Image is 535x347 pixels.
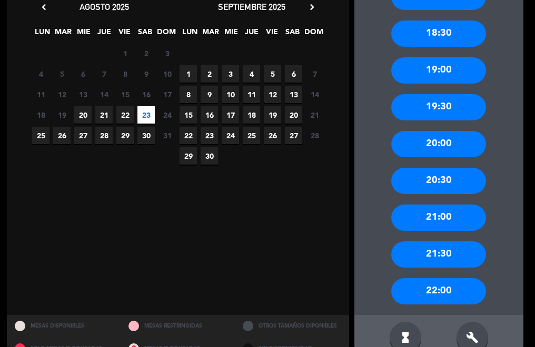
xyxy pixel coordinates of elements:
span: 27 [74,127,92,144]
span: MIE [75,26,92,43]
span: 8 [116,65,134,83]
span: SAB [284,26,301,43]
span: 10 [222,86,239,103]
span: 7 [95,65,113,83]
span: LUN [34,26,51,43]
span: 19 [53,106,71,124]
span: 24 [222,127,239,144]
span: 17 [158,86,176,103]
span: 29 [116,127,134,144]
span: 7 [306,65,323,83]
div: OTROS TAMAÑOS DIPONIBLES [235,315,349,338]
span: MIE [222,26,240,43]
span: 30 [137,127,155,144]
span: 22 [116,106,134,124]
span: 17 [222,106,239,124]
span: 23 [201,127,218,144]
span: VIE [263,26,281,43]
span: 3 [158,45,176,62]
span: 10 [158,65,176,83]
span: MAR [202,26,219,43]
span: 16 [137,86,155,103]
span: 12 [53,86,71,103]
span: 5 [53,65,71,83]
div: MESAS DISPONIBLES [7,315,121,338]
span: 21 [306,106,323,124]
span: 19 [264,106,281,124]
span: 21 [95,106,113,124]
span: 18 [243,106,260,124]
span: 14 [95,86,113,103]
span: 4 [32,65,49,83]
span: 20 [285,106,302,124]
span: 23 [137,106,155,124]
span: 20 [74,106,92,124]
span: 14 [306,86,323,103]
i: hourglass_full [399,331,412,344]
i: chevron_left [38,2,49,13]
span: 4 [243,65,260,83]
span: 6 [74,65,92,83]
span: 18 [32,106,49,124]
span: 25 [32,127,49,144]
span: 9 [201,86,218,103]
span: 27 [285,127,302,144]
span: 8 [180,86,197,103]
span: agosto 2025 [80,2,129,12]
div: 19:30 [391,94,486,120]
span: 2 [137,45,155,62]
span: 13 [74,86,92,103]
span: 6 [285,65,302,83]
span: 5 [264,65,281,83]
span: 30 [201,147,218,165]
span: 13 [285,86,302,103]
span: 29 [180,147,197,165]
span: 3 [222,65,239,83]
span: LUN [181,26,199,43]
div: MESAS RESTRINGIDAS [121,315,235,338]
div: 20:30 [391,168,486,194]
span: septiembre 2025 [218,2,285,12]
span: DOM [157,26,174,43]
span: SAB [136,26,154,43]
span: 24 [158,106,176,124]
div: 22:00 [391,278,486,304]
span: 26 [264,127,281,144]
span: 1 [116,45,134,62]
span: 22 [180,127,197,144]
span: 1 [180,65,197,83]
div: 18:30 [391,21,486,47]
span: MAR [54,26,72,43]
span: 26 [53,127,71,144]
span: JUE [95,26,113,43]
span: 16 [201,106,218,124]
i: chevron_right [306,2,318,13]
div: 20:00 [391,131,486,157]
span: 28 [306,127,323,144]
span: 15 [180,106,197,124]
span: VIE [116,26,133,43]
span: 25 [243,127,260,144]
div: 21:30 [391,241,486,268]
span: 15 [116,86,134,103]
span: 2 [201,65,218,83]
span: 12 [264,86,281,103]
div: 19:00 [391,57,486,84]
span: 28 [95,127,113,144]
div: 21:00 [391,205,486,231]
span: 11 [32,86,49,103]
span: JUE [243,26,260,43]
span: 31 [158,127,176,144]
span: 11 [243,86,260,103]
i: build [466,331,479,344]
span: 9 [137,65,155,83]
span: DOM [304,26,322,43]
